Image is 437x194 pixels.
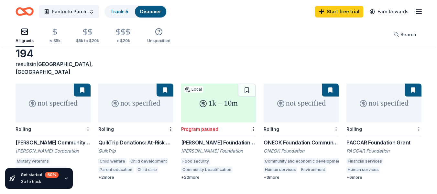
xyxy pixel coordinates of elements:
[346,148,421,154] div: PACCAR Foundation
[346,175,421,180] div: + 6 more
[21,172,59,178] div: Get started
[98,158,126,165] div: Child welfare
[181,84,256,122] div: 1k – 10m
[16,84,91,180] a: not specifiedRolling[PERSON_NAME] Community Investment Grants[PERSON_NAME] CorporationMilitary ve...
[98,148,173,154] div: QuikTrip
[366,6,412,17] a: Earn Rewards
[115,38,132,43] div: > $20k
[45,172,59,178] div: 60 %
[21,179,59,184] div: Go to track
[264,148,339,154] div: ONEOK Foundation
[315,6,363,17] a: Start free trial
[181,84,256,180] a: 1k – 10mLocalProgram paused[PERSON_NAME] Foundation Grant[PERSON_NAME] FoundationFood securityCom...
[16,84,91,122] div: not specified
[346,84,421,122] div: not specified
[16,61,93,75] span: [GEOGRAPHIC_DATA], [GEOGRAPHIC_DATA]
[76,26,99,47] button: $5k to $20k
[264,126,279,132] div: Rolling
[346,166,380,173] div: Human services
[140,9,161,14] a: Discover
[264,84,339,180] a: not specifiedRollingONEOK Foundation Community Investments GrantsONEOK FoundationCommunity and ec...
[181,175,256,180] div: + 20 more
[147,38,170,43] div: Unspecified
[16,126,31,132] div: Rolling
[264,139,339,146] div: ONEOK Foundation Community Investments Grants
[104,5,167,18] button: Track· 5Discover
[98,84,173,122] div: not specified
[98,166,134,173] div: Parent education
[98,84,173,180] a: not specifiedRollingQuikTrip Donations: At-Risk Youth and Early Childhood EducationQuikTripChild ...
[16,60,91,76] div: results
[98,175,173,180] div: + 2 more
[115,26,132,47] button: > $20k
[346,84,421,180] a: not specifiedRollingPACCAR Foundation GrantPACCAR FoundationFinancial servicesHuman servicesHighe...
[16,25,34,47] button: All grants
[16,4,34,19] a: Home
[136,166,158,173] div: Child care
[16,139,91,146] div: [PERSON_NAME] Community Investment Grants
[129,158,168,165] div: Child development
[16,38,34,43] div: All grants
[300,166,326,173] div: Environment
[383,166,418,173] div: Higher education
[346,139,421,146] div: PACCAR Foundation Grant
[16,148,91,154] div: [PERSON_NAME] Corporation
[52,8,86,16] span: Pantry to Porch
[181,158,210,165] div: Food security
[264,166,297,173] div: Human services
[264,175,339,180] div: + 3 more
[181,126,218,132] div: Program paused
[264,158,343,165] div: Community and economic development
[264,84,339,122] div: not specified
[16,47,91,60] div: 194
[181,166,233,173] div: Community beautification
[184,86,203,93] div: Local
[389,28,421,41] button: Search
[49,26,60,47] button: ≤ $5k
[400,31,416,39] span: Search
[346,126,362,132] div: Rolling
[98,139,173,146] div: QuikTrip Donations: At-Risk Youth and Early Childhood Education
[147,25,170,47] button: Unspecified
[49,38,60,43] div: ≤ $5k
[181,139,256,146] div: [PERSON_NAME] Foundation Grant
[39,5,99,18] button: Pantry to Porch
[98,126,114,132] div: Rolling
[346,158,383,165] div: Financial services
[181,148,256,154] div: [PERSON_NAME] Foundation
[110,9,128,14] a: Track· 5
[76,38,99,43] div: $5k to $20k
[16,61,93,75] span: in
[16,158,50,165] div: Military veterans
